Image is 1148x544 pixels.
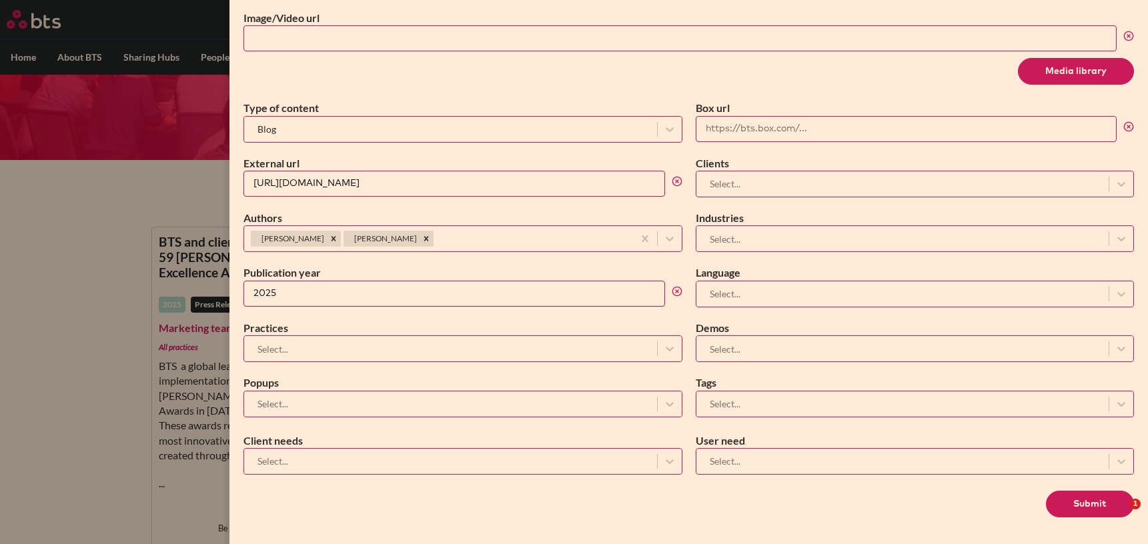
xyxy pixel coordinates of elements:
[243,156,682,171] label: External url
[1046,491,1134,517] button: Submit
[243,321,682,335] label: Practices
[243,433,682,448] label: Client needs
[1103,499,1135,531] iframe: Intercom live chat
[251,231,326,247] div: [PERSON_NAME]
[419,231,434,247] div: Remove Alexandra Amsden
[696,116,1117,142] input: https://bts.box.com/...
[696,211,1134,225] label: Industries
[1018,58,1134,85] button: Media library
[344,231,419,247] div: [PERSON_NAME]
[1130,499,1141,509] span: 1
[326,231,341,247] div: Remove Mallory Meyer
[243,101,682,115] label: Type of content
[696,375,1134,390] label: Tags
[696,101,1134,115] label: Box url
[696,265,1134,280] label: Language
[696,433,1134,448] label: User need
[243,211,682,225] label: Authors
[243,375,682,390] label: Popups
[243,11,1134,25] label: Image/Video url
[696,321,1134,335] label: Demos
[696,156,1134,171] label: Clients
[243,265,682,280] label: Publication year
